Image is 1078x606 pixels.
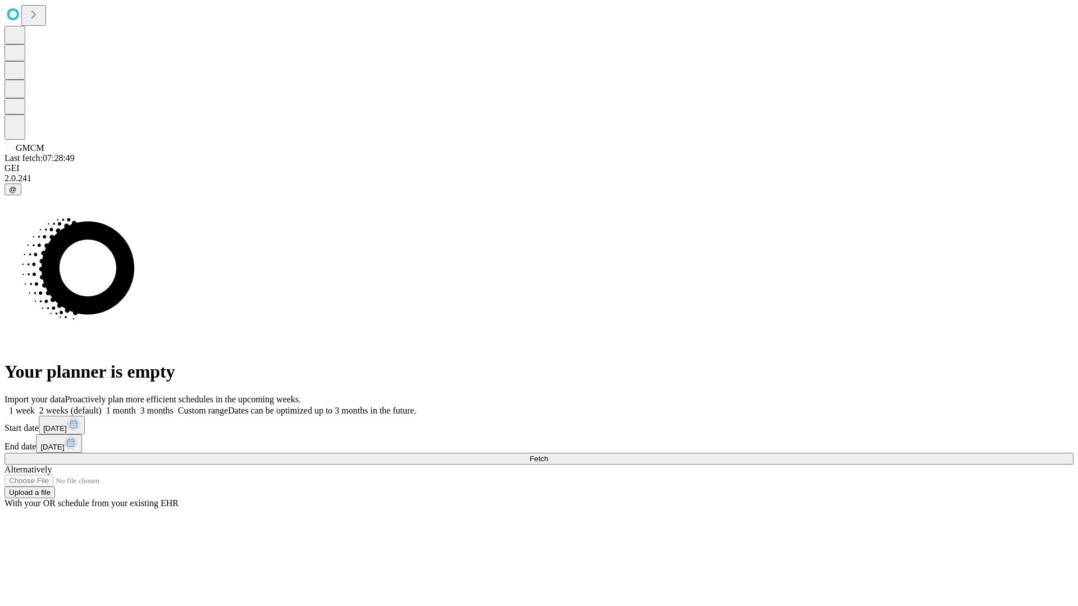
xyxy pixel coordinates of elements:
[16,143,44,153] span: GMCM
[4,153,75,163] span: Last fetch: 07:28:49
[228,406,416,415] span: Dates can be optimized up to 3 months in the future.
[4,361,1074,382] h1: Your planner is empty
[4,416,1074,434] div: Start date
[4,498,179,508] span: With your OR schedule from your existing EHR
[36,434,82,453] button: [DATE]
[39,406,102,415] span: 2 weeks (default)
[4,183,21,195] button: @
[4,453,1074,465] button: Fetch
[65,394,301,404] span: Proactively plan more efficient schedules in the upcoming weeks.
[4,394,65,404] span: Import your data
[140,406,173,415] span: 3 months
[106,406,136,415] span: 1 month
[4,173,1074,183] div: 2.0.241
[4,465,52,474] span: Alternatively
[529,454,548,463] span: Fetch
[4,486,55,498] button: Upload a file
[39,416,85,434] button: [DATE]
[4,434,1074,453] div: End date
[43,424,67,433] span: [DATE]
[40,443,64,451] span: [DATE]
[4,163,1074,173] div: GEI
[178,406,228,415] span: Custom range
[9,406,35,415] span: 1 week
[9,185,17,194] span: @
